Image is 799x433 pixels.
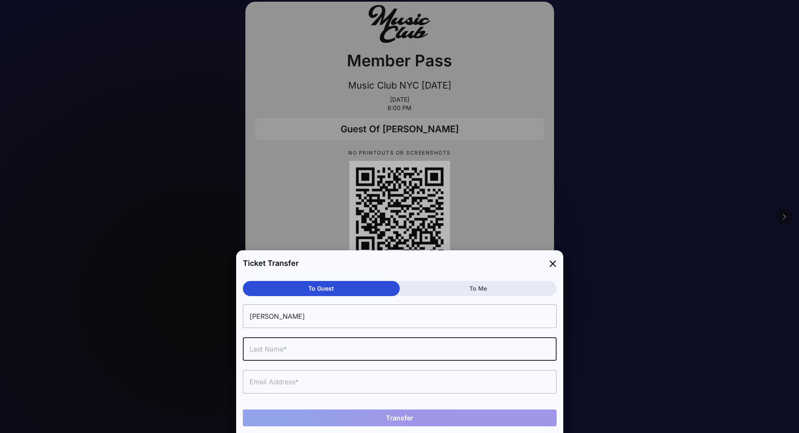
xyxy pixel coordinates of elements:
input: First Name* [243,304,557,328]
button: Transfer [243,409,557,426]
button: To Me [400,281,557,296]
input: Email Address* [243,370,557,394]
button: To Guest [243,281,400,296]
input: Last Name* [243,337,557,361]
span: Ticket Transfer [243,257,299,269]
